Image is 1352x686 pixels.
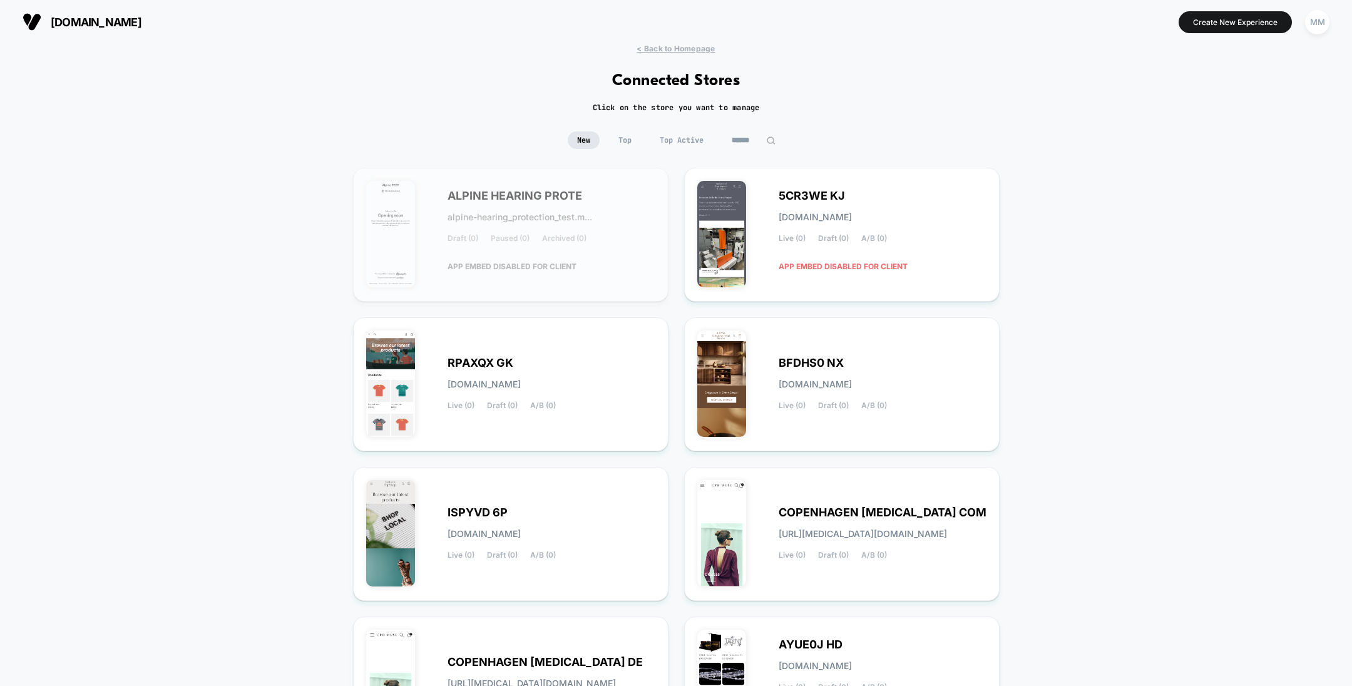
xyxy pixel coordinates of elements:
[491,234,530,243] span: Paused (0)
[448,508,508,517] span: ISPYVD 6P
[448,530,521,538] span: [DOMAIN_NAME]
[779,551,806,560] span: Live (0)
[779,662,852,670] span: [DOMAIN_NAME]
[779,508,986,517] span: COPENHAGEN [MEDICAL_DATA] COM
[861,401,887,410] span: A/B (0)
[818,551,849,560] span: Draft (0)
[1305,10,1329,34] div: MM
[779,640,842,649] span: AYUE0J HD
[448,213,592,222] span: alpine-hearing_protection_test.m...
[487,401,518,410] span: Draft (0)
[366,480,416,586] img: ISPYVD_6P
[542,234,586,243] span: Archived (0)
[448,234,478,243] span: Draft (0)
[448,359,513,367] span: RPAXQX GK
[448,192,582,200] span: ALPINE HEARING PROTE
[818,401,849,410] span: Draft (0)
[1179,11,1292,33] button: Create New Experience
[609,131,641,149] span: Top
[697,330,747,437] img: BFDHS0_NX
[19,12,145,32] button: [DOMAIN_NAME]
[593,103,760,113] h2: Click on the store you want to manage
[366,181,416,287] img: ALPINE_HEARING_PROTECTION_TEST
[612,72,740,90] h1: Connected Stores
[650,131,713,149] span: Top Active
[637,44,715,53] span: < Back to Homepage
[697,181,747,287] img: 5CR3WE_KJ
[779,213,852,222] span: [DOMAIN_NAME]
[530,551,556,560] span: A/B (0)
[448,255,576,277] span: APP EMBED DISABLED FOR CLIENT
[697,480,747,586] img: COPENHAGEN_MUSE_COM
[487,551,518,560] span: Draft (0)
[861,551,887,560] span: A/B (0)
[779,530,947,538] span: [URL][MEDICAL_DATA][DOMAIN_NAME]
[448,401,474,410] span: Live (0)
[779,234,806,243] span: Live (0)
[779,192,845,200] span: 5CR3WE KJ
[448,551,474,560] span: Live (0)
[861,234,887,243] span: A/B (0)
[779,380,852,389] span: [DOMAIN_NAME]
[779,359,844,367] span: BFDHS0 NX
[779,401,806,410] span: Live (0)
[530,401,556,410] span: A/B (0)
[766,136,776,145] img: edit
[366,330,416,437] img: RPAXQX_GK
[23,13,41,31] img: Visually logo
[568,131,600,149] span: New
[1301,9,1333,35] button: MM
[779,255,908,277] span: APP EMBED DISABLED FOR CLIENT
[448,658,643,667] span: COPENHAGEN [MEDICAL_DATA] DE
[51,16,141,29] span: [DOMAIN_NAME]
[448,380,521,389] span: [DOMAIN_NAME]
[818,234,849,243] span: Draft (0)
